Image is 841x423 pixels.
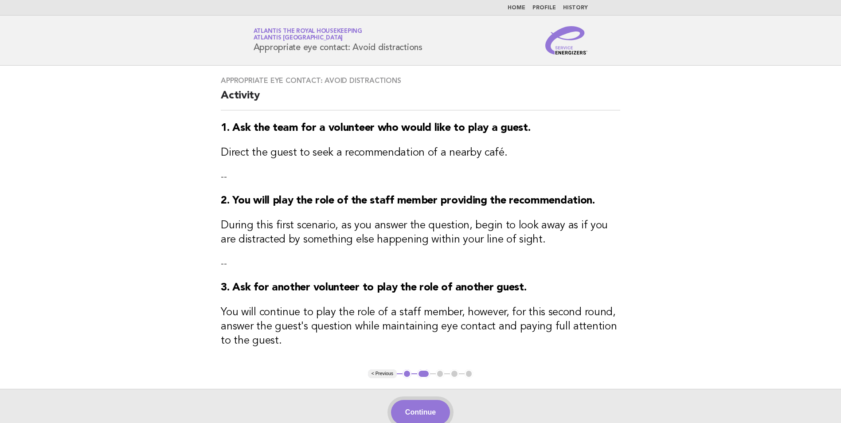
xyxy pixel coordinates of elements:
[254,35,343,41] span: Atlantis [GEOGRAPHIC_DATA]
[221,219,620,247] h3: During this first scenario, as you answer the question, begin to look away as if you are distract...
[221,282,526,293] strong: 3. Ask for another volunteer to play the role of another guest.
[221,146,620,160] h3: Direct the guest to seek a recommendation of a nearby café.
[254,28,362,41] a: Atlantis the Royal HousekeepingAtlantis [GEOGRAPHIC_DATA]
[532,5,556,11] a: Profile
[221,76,620,85] h3: Appropriate eye contact: Avoid distractions
[221,258,620,270] p: --
[221,171,620,183] p: --
[254,29,422,52] h1: Appropriate eye contact: Avoid distractions
[417,369,430,378] button: 2
[221,305,620,348] h3: You will continue to play the role of a staff member, however, for this second round, answer the ...
[221,123,530,133] strong: 1. Ask the team for a volunteer who would like to play a guest.
[563,5,588,11] a: History
[221,89,620,110] h2: Activity
[368,369,397,378] button: < Previous
[403,369,411,378] button: 1
[545,26,588,55] img: Service Energizers
[508,5,525,11] a: Home
[221,196,595,206] strong: 2. You will play the role of the staff member providing the recommendation.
